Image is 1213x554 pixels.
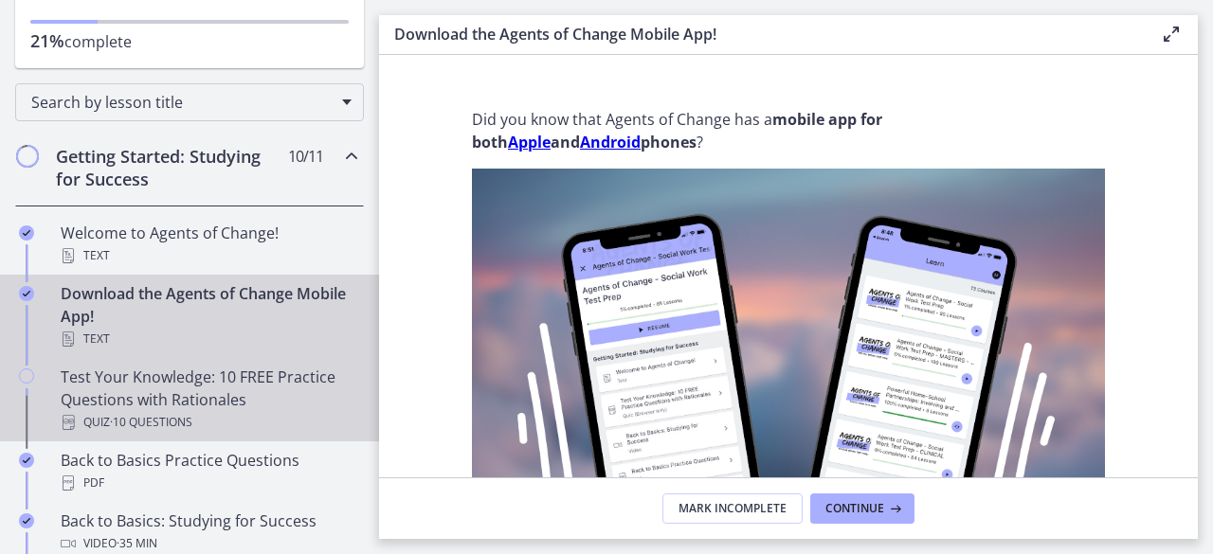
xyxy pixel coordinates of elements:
[19,453,34,468] i: Completed
[508,132,551,152] a: Apple
[19,513,34,528] i: Completed
[61,244,356,267] div: Text
[19,286,34,301] i: Completed
[551,132,580,152] strong: and
[56,145,287,190] h2: Getting Started: Studying for Success
[288,145,323,168] span: 10 / 11
[30,29,349,53] p: complete
[641,132,697,152] strong: phones
[31,92,333,113] span: Search by lesson title
[61,328,356,350] div: Text
[30,29,64,52] span: 21%
[110,411,192,434] span: · 10 Questions
[61,282,356,350] div: Download the Agents of Change Mobile App!
[15,83,364,121] div: Search by lesson title
[61,449,356,494] div: Back to Basics Practice Questions
[61,472,356,494] div: PDF
[662,493,803,524] button: Mark Incomplete
[580,132,641,152] a: Android
[61,366,356,434] div: Test Your Knowledge: 10 FREE Practice Questions with Rationales
[472,108,1105,153] p: Did you know that Agents of Change has a ?
[810,493,914,524] button: Continue
[19,225,34,241] i: Completed
[61,222,356,267] div: Welcome to Agents of Change!
[394,23,1130,45] h3: Download the Agents of Change Mobile App!
[61,411,356,434] div: Quiz
[825,501,884,516] span: Continue
[679,501,787,516] span: Mark Incomplete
